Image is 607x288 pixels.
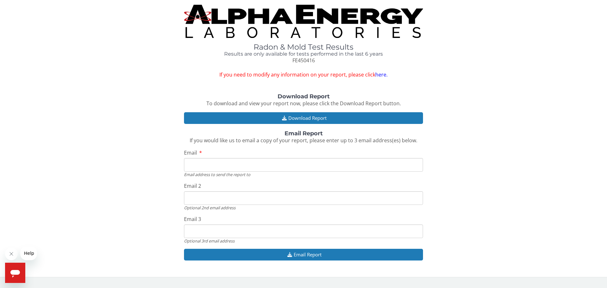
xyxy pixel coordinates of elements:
span: Email 2 [184,182,201,189]
h4: Results are only available for tests performed in the last 6 years [184,51,423,57]
span: To download and view your report now, please click the Download Report button. [206,100,401,107]
iframe: Message from company [20,246,37,260]
strong: Email Report [285,130,323,137]
img: TightCrop.jpg [184,5,423,38]
button: Download Report [184,112,423,124]
span: If you would like us to email a copy of your report, please enter up to 3 email address(es) below. [190,137,417,144]
div: Optional 3rd email address [184,238,423,244]
a: here. [375,71,388,78]
h1: Radon & Mold Test Results [184,43,423,51]
button: Email Report [184,249,423,260]
iframe: Close message [5,248,18,260]
span: Email 3 [184,216,201,223]
div: Optional 2nd email address [184,205,423,211]
strong: Download Report [278,93,330,100]
span: If you need to modify any information on your report, please click [184,71,423,78]
iframe: Button to launch messaging window [5,263,25,283]
span: FE450416 [292,57,315,64]
span: Email [184,149,197,156]
div: Email address to send the report to [184,172,423,177]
